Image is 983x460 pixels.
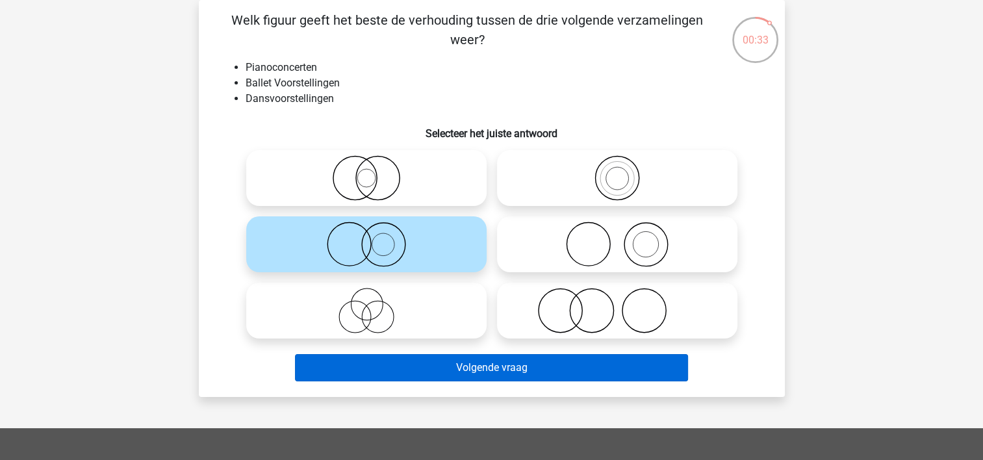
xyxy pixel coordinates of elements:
button: Volgende vraag [295,354,688,381]
div: 00:33 [731,16,780,48]
p: Welk figuur geeft het beste de verhouding tussen de drie volgende verzamelingen weer? [220,10,715,49]
li: Dansvoorstellingen [246,91,764,107]
li: Pianoconcerten [246,60,764,75]
h6: Selecteer het juiste antwoord [220,117,764,140]
li: Ballet Voorstellingen [246,75,764,91]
